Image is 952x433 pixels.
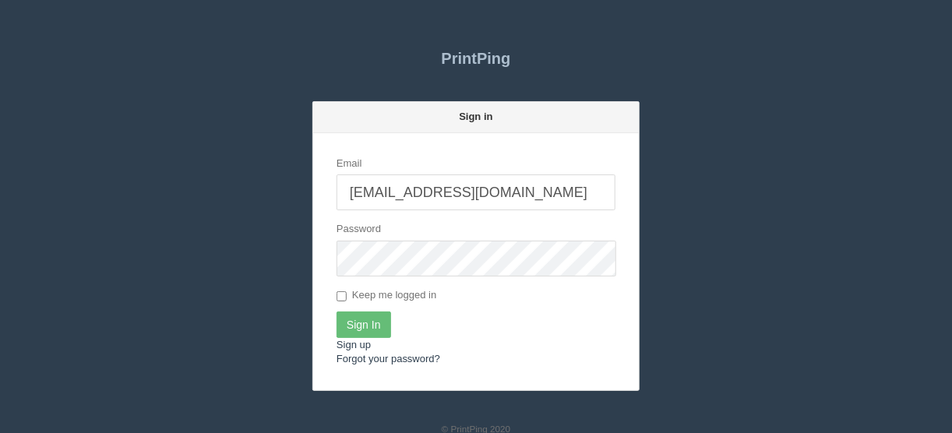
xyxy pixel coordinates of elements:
input: test@example.com [337,174,615,210]
strong: Sign in [459,111,492,122]
a: PrintPing [312,39,640,78]
a: Forgot your password? [337,353,440,364]
input: Sign In [337,312,391,338]
input: Keep me logged in [337,291,347,301]
label: Keep me logged in [337,288,436,304]
label: Email [337,157,362,171]
a: Sign up [337,339,371,350]
label: Password [337,222,381,237]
